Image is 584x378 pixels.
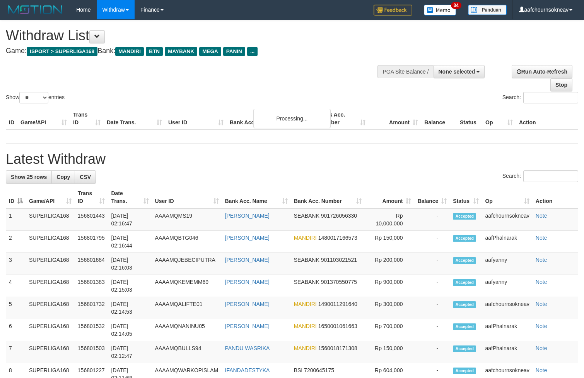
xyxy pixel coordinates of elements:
[414,275,450,297] td: -
[6,28,382,43] h1: Withdraw List
[374,5,412,15] img: Feedback.jpg
[152,275,222,297] td: AAAAMQKEMEMM69
[294,345,317,351] span: MANDIRI
[152,297,222,319] td: AAAAMQALIFTE01
[26,208,75,231] td: SUPERLIGA168
[482,253,532,275] td: aafyanny
[70,108,104,130] th: Trans ID
[294,257,319,263] span: SEABANK
[6,341,26,363] td: 7
[75,319,108,341] td: 156801532
[365,208,414,231] td: Rp 10,000,000
[516,108,578,130] th: Action
[225,257,270,263] a: [PERSON_NAME]
[424,5,456,15] img: Button%20Memo.svg
[450,186,482,208] th: Status: activate to sort column ascending
[318,345,357,351] span: Copy 1560018171308 to clipboard
[536,367,547,373] a: Note
[318,235,357,241] span: Copy 1480017166573 to clipboard
[482,297,532,319] td: aafchournsokneav
[414,208,450,231] td: -
[414,186,450,208] th: Balance: activate to sort column ascending
[536,345,547,351] a: Note
[223,47,245,56] span: PANIN
[75,275,108,297] td: 156801383
[6,47,382,55] h4: Game: Bank:
[523,170,578,182] input: Search:
[365,319,414,341] td: Rp 700,000
[453,301,476,308] span: Accepted
[321,213,357,219] span: Copy 901726056330 to clipboard
[6,92,65,103] label: Show entries
[225,235,270,241] a: [PERSON_NAME]
[108,186,152,208] th: Date Trans.: activate to sort column ascending
[321,257,357,263] span: Copy 901103021521 to clipboard
[457,108,482,130] th: Status
[6,319,26,341] td: 6
[523,92,578,103] input: Search:
[536,257,547,263] a: Note
[482,275,532,297] td: aafyanny
[225,367,270,373] a: IFANDADESTYKA
[365,341,414,363] td: Rp 150,000
[225,301,270,307] a: [PERSON_NAME]
[26,253,75,275] td: SUPERLIGA168
[6,170,52,184] a: Show 25 rows
[27,47,97,56] span: ISPORT > SUPERLIGA168
[225,279,270,285] a: [PERSON_NAME]
[453,257,476,264] span: Accepted
[453,235,476,242] span: Accepted
[75,253,108,275] td: 156801684
[482,108,516,130] th: Op
[253,109,331,128] div: Processing...
[377,65,433,78] div: PGA Site Balance /
[453,323,476,330] span: Accepted
[108,319,152,341] td: [DATE] 02:14:05
[365,275,414,297] td: Rp 900,000
[51,170,75,184] a: Copy
[365,253,414,275] td: Rp 200,000
[294,279,319,285] span: SEABANK
[165,108,227,130] th: User ID
[26,297,75,319] td: SUPERLIGA168
[294,301,317,307] span: MANDIRI
[468,5,507,15] img: panduan.png
[550,78,572,91] a: Stop
[414,319,450,341] td: -
[199,47,221,56] span: MEGA
[108,275,152,297] td: [DATE] 02:15:03
[536,279,547,285] a: Note
[365,186,414,208] th: Amount: activate to sort column ascending
[152,253,222,275] td: AAAAMQJEBECIPUTRA
[482,319,532,341] td: aafPhalnarak
[6,253,26,275] td: 3
[11,174,47,180] span: Show 25 rows
[414,253,450,275] td: -
[502,92,578,103] label: Search:
[6,186,26,208] th: ID: activate to sort column descending
[115,47,144,56] span: MANDIRI
[318,323,357,329] span: Copy 1650001061663 to clipboard
[414,341,450,363] td: -
[80,174,91,180] span: CSV
[108,208,152,231] td: [DATE] 02:16:47
[6,208,26,231] td: 1
[453,213,476,220] span: Accepted
[365,231,414,253] td: Rp 150,000
[294,323,317,329] span: MANDIRI
[225,213,270,219] a: [PERSON_NAME]
[453,279,476,286] span: Accepted
[75,208,108,231] td: 156801443
[453,345,476,352] span: Accepted
[26,341,75,363] td: SUPERLIGA168
[533,186,578,208] th: Action
[108,297,152,319] td: [DATE] 02:14:53
[152,341,222,363] td: AAAAMQBULLS94
[482,208,532,231] td: aafchournsokneav
[104,108,165,130] th: Date Trans.
[291,186,365,208] th: Bank Acc. Number: activate to sort column ascending
[108,341,152,363] td: [DATE] 02:12:47
[294,213,319,219] span: SEABANK
[318,301,357,307] span: Copy 1490011291640 to clipboard
[225,345,270,351] a: PANDU WASRIKA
